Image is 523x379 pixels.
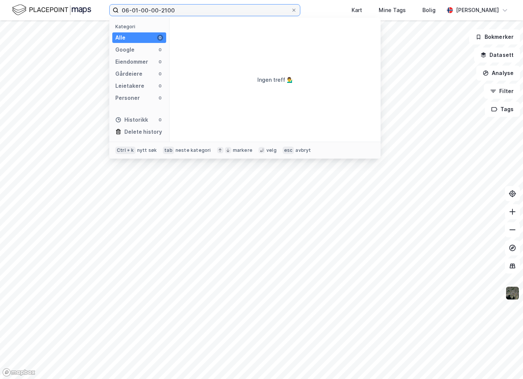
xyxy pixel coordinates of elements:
[115,45,135,54] div: Google
[474,47,520,63] button: Datasett
[485,343,523,379] iframe: Chat Widget
[119,5,291,16] input: Søk på adresse, matrikkel, gårdeiere, leietakere eller personer
[157,83,163,89] div: 0
[505,286,520,300] img: 9k=
[476,66,520,81] button: Analyse
[124,127,162,136] div: Delete history
[283,147,294,154] div: esc
[115,33,125,42] div: Alle
[157,71,163,77] div: 0
[456,6,499,15] div: [PERSON_NAME]
[485,102,520,117] button: Tags
[484,84,520,99] button: Filter
[422,6,436,15] div: Bolig
[115,93,140,102] div: Personer
[257,75,293,84] div: Ingen treff 💁‍♂️
[157,35,163,41] div: 0
[233,147,252,153] div: markere
[137,147,157,153] div: nytt søk
[12,3,91,17] img: logo.f888ab2527a4732fd821a326f86c7f29.svg
[157,117,163,123] div: 0
[115,81,144,90] div: Leietakere
[157,95,163,101] div: 0
[115,24,166,29] div: Kategori
[115,69,142,78] div: Gårdeiere
[266,147,277,153] div: velg
[176,147,211,153] div: neste kategori
[352,6,362,15] div: Kart
[163,147,174,154] div: tab
[115,57,148,66] div: Eiendommer
[157,59,163,65] div: 0
[485,343,523,379] div: Kontrollprogram for chat
[295,147,311,153] div: avbryt
[2,368,35,377] a: Mapbox homepage
[469,29,520,44] button: Bokmerker
[157,47,163,53] div: 0
[115,115,148,124] div: Historikk
[115,147,136,154] div: Ctrl + k
[379,6,406,15] div: Mine Tags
